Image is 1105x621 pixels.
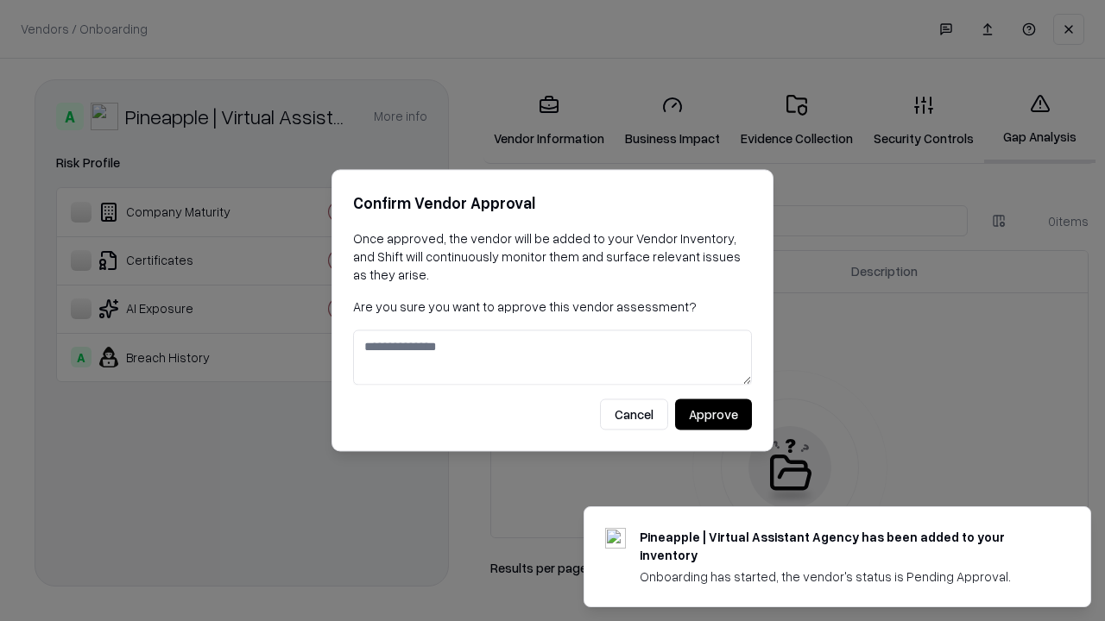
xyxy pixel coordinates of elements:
button: Approve [675,399,752,430]
p: Are you sure you want to approve this vendor assessment? [353,298,752,316]
p: Once approved, the vendor will be added to your Vendor Inventory, and Shift will continuously mon... [353,229,752,284]
button: Cancel [600,399,668,430]
h2: Confirm Vendor Approval [353,191,752,216]
div: Pineapple | Virtual Assistant Agency has been added to your inventory [640,528,1049,564]
img: trypineapple.com [605,528,626,549]
div: Onboarding has started, the vendor's status is Pending Approval. [640,568,1049,586]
